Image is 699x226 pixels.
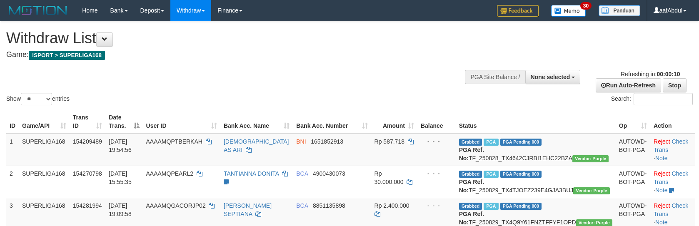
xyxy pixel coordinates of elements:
span: Copy 1651852913 to clipboard [311,138,343,145]
div: - - - [421,201,452,210]
select: Showentries [21,93,52,105]
h1: Withdraw List [6,30,458,47]
td: SUPERLIGA168 [19,166,70,198]
td: AUTOWD-BOT-PGA [616,166,650,198]
img: MOTION_logo.png [6,4,70,17]
label: Search: [611,93,693,105]
span: 154281994 [73,202,102,209]
div: PGA Site Balance / [465,70,525,84]
th: User ID: activate to sort column ascending [143,110,220,134]
span: BCA [296,202,308,209]
span: Rp 2.400.000 [374,202,409,209]
th: Bank Acc. Name: activate to sort column ascending [220,110,293,134]
b: PGA Ref. No: [459,179,484,194]
span: Marked by aafmaleo [484,171,498,178]
th: Op: activate to sort column ascending [616,110,650,134]
span: PGA Pending [500,139,542,146]
span: AAAAMQPEARL2 [146,170,194,177]
span: 154209489 [73,138,102,145]
span: 30 [580,2,592,10]
th: Status [456,110,616,134]
a: Note [655,155,668,161]
td: · · [650,166,695,198]
div: - - - [421,137,452,146]
span: None selected [531,74,570,80]
span: Refreshing in: [621,71,680,77]
span: Copy 8851135898 to clipboard [313,202,345,209]
a: Reject [654,138,670,145]
th: Game/API: activate to sort column ascending [19,110,70,134]
a: Reject [654,170,670,177]
span: PGA Pending [500,171,542,178]
h4: Game: [6,51,458,59]
span: BNI [296,138,306,145]
a: Stop [663,78,687,92]
th: ID [6,110,19,134]
span: Vendor URL: https://trx4.1velocity.biz [573,187,609,194]
b: PGA Ref. No: [459,147,484,161]
a: Note [655,187,668,194]
td: 1 [6,134,19,166]
input: Search: [634,93,693,105]
th: Bank Acc. Number: activate to sort column ascending [293,110,371,134]
td: · · [650,134,695,166]
td: TF_250828_TX4642CJRBI1EHC22BZA [456,134,616,166]
a: Check Trans [654,138,688,153]
th: Trans ID: activate to sort column ascending [70,110,105,134]
span: Rp 30.000.000 [374,170,404,185]
label: Show entries [6,93,70,105]
th: Balance [417,110,456,134]
img: panduan.png [599,5,640,16]
a: [DEMOGRAPHIC_DATA] AS ARI [224,138,289,153]
button: None selected [525,70,581,84]
span: BCA [296,170,308,177]
span: Marked by aafchhiseyha [484,139,498,146]
span: Grabbed [459,171,482,178]
td: TF_250829_TX4TJOEZ239E4GJA3BUJ [456,166,616,198]
td: SUPERLIGA168 [19,134,70,166]
span: 154270798 [73,170,102,177]
th: Date Trans.: activate to sort column descending [105,110,142,134]
a: [PERSON_NAME] SEPTIANA [224,202,272,217]
span: Grabbed [459,203,482,210]
a: Reject [654,202,670,209]
span: Copy 4900430073 to clipboard [313,170,345,177]
span: [DATE] 15:55:35 [109,170,132,185]
td: AUTOWD-BOT-PGA [616,134,650,166]
span: [DATE] 19:09:58 [109,202,132,217]
span: AAAAMQPTBERKAH [146,138,202,145]
strong: 00:00:10 [657,71,680,77]
a: Run Auto-Refresh [596,78,661,92]
span: Marked by aafnonsreyleab [484,203,498,210]
td: 2 [6,166,19,198]
span: ISPORT > SUPERLIGA168 [29,51,105,60]
a: TANTIANNA DONITA [224,170,279,177]
b: PGA Ref. No: [459,211,484,226]
span: [DATE] 19:54:56 [109,138,132,153]
img: Feedback.jpg [497,5,539,17]
span: AAAAMQGACORJP02 [146,202,206,209]
img: Button%20Memo.svg [551,5,586,17]
a: Check Trans [654,202,688,217]
a: Note [655,219,668,226]
th: Amount: activate to sort column ascending [371,110,417,134]
span: Grabbed [459,139,482,146]
span: PGA Pending [500,203,542,210]
span: Rp 587.718 [374,138,404,145]
a: Check Trans [654,170,688,185]
span: Vendor URL: https://trx4.1velocity.biz [572,155,609,162]
th: Action [650,110,695,134]
div: - - - [421,169,452,178]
